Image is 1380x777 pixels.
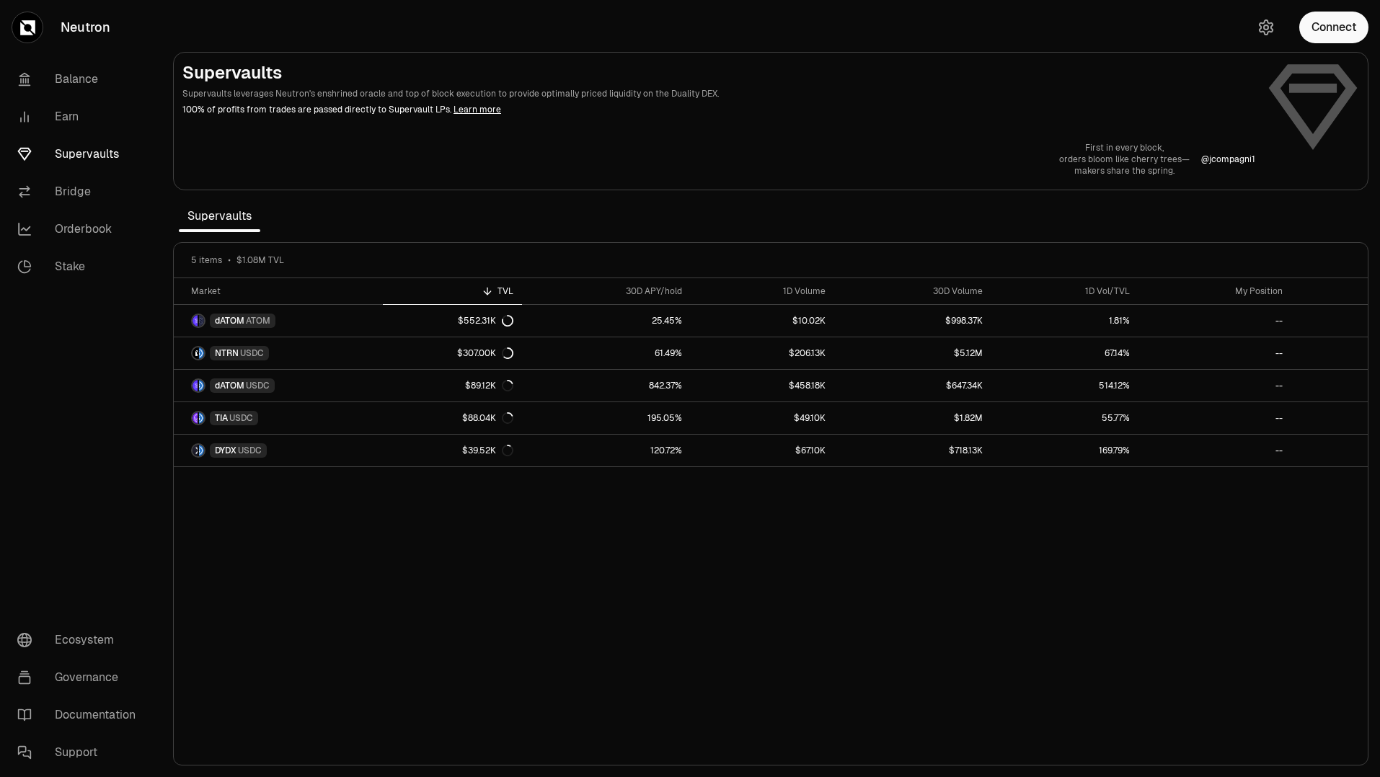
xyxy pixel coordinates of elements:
a: $10.02K [691,305,834,337]
span: TIA [215,412,228,424]
a: DYDX LogoUSDC LogoDYDXUSDC [174,435,383,466]
span: USDC [238,445,262,456]
div: $88.04K [462,412,513,424]
div: $89.12K [465,380,513,391]
div: 1D Vol/TVL [1000,285,1130,297]
a: 120.72% [522,435,691,466]
a: NTRN LogoUSDC LogoNTRNUSDC [174,337,383,369]
p: 100% of profits from trades are passed directly to Supervault LPs. [182,103,1255,116]
img: ATOM Logo [199,315,204,327]
a: Learn more [454,104,501,115]
a: $1.82M [834,402,991,434]
div: TVL [392,285,513,297]
p: Supervaults leverages Neutron's enshrined oracle and top of block execution to provide optimally ... [182,87,1255,100]
div: 1D Volume [699,285,826,297]
a: 25.45% [522,305,691,337]
div: Market [191,285,374,297]
img: TIA Logo [193,412,198,424]
a: dATOM LogoUSDC LogodATOMUSDC [174,370,383,401]
span: DYDX [215,445,236,456]
span: USDC [240,347,264,359]
span: USDC [246,380,270,391]
a: @jcompagni1 [1201,154,1255,165]
a: $39.52K [383,435,522,466]
a: $89.12K [383,370,522,401]
p: @ jcompagni1 [1201,154,1255,165]
a: $998.37K [834,305,991,337]
a: Supervaults [6,136,156,173]
a: 842.37% [522,370,691,401]
a: -- [1138,402,1291,434]
a: -- [1138,370,1291,401]
a: 514.12% [991,370,1138,401]
a: $5.12M [834,337,991,369]
a: $647.34K [834,370,991,401]
img: DYDX Logo [193,445,198,456]
img: NTRN Logo [193,347,198,359]
a: Support [6,734,156,771]
span: ATOM [246,315,270,327]
a: 61.49% [522,337,691,369]
span: dATOM [215,315,244,327]
span: $1.08M TVL [236,254,284,266]
a: Bridge [6,173,156,210]
p: orders bloom like cherry trees— [1059,154,1190,165]
a: $307.00K [383,337,522,369]
a: $67.10K [691,435,834,466]
img: USDC Logo [199,380,204,391]
img: dATOM Logo [193,315,198,327]
a: -- [1138,305,1291,337]
a: 195.05% [522,402,691,434]
a: Documentation [6,696,156,734]
button: Connect [1299,12,1368,43]
div: $307.00K [457,347,513,359]
p: First in every block, [1059,142,1190,154]
span: NTRN [215,347,239,359]
span: Supervaults [179,202,260,231]
a: -- [1138,337,1291,369]
h2: Supervaults [182,61,1255,84]
div: 30D APY/hold [531,285,683,297]
a: Orderbook [6,210,156,248]
div: My Position [1147,285,1283,297]
a: $552.31K [383,305,522,337]
a: 67.14% [991,337,1138,369]
a: TIA LogoUSDC LogoTIAUSDC [174,402,383,434]
a: 169.79% [991,435,1138,466]
img: USDC Logo [199,412,204,424]
a: 55.77% [991,402,1138,434]
a: 1.81% [991,305,1138,337]
div: $39.52K [462,445,513,456]
p: makers share the spring. [1059,165,1190,177]
span: dATOM [215,380,244,391]
img: USDC Logo [199,347,204,359]
a: Governance [6,659,156,696]
a: First in every block,orders bloom like cherry trees—makers share the spring. [1059,142,1190,177]
a: Ecosystem [6,621,156,659]
a: Stake [6,248,156,285]
span: 5 items [191,254,222,266]
a: $718.13K [834,435,991,466]
a: -- [1138,435,1291,466]
img: USDC Logo [199,445,204,456]
a: $49.10K [691,402,834,434]
a: dATOM LogoATOM LogodATOMATOM [174,305,383,337]
span: USDC [229,412,253,424]
div: 30D Volume [843,285,983,297]
img: dATOM Logo [193,380,198,391]
a: Balance [6,61,156,98]
a: $458.18K [691,370,834,401]
a: $88.04K [383,402,522,434]
div: $552.31K [458,315,513,327]
a: $206.13K [691,337,834,369]
a: Earn [6,98,156,136]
